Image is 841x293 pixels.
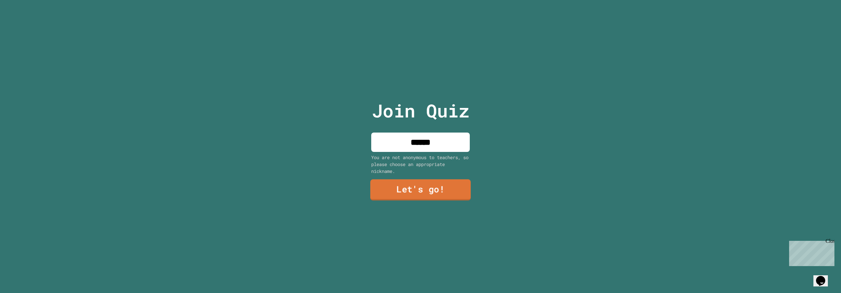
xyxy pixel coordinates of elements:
iframe: chat widget [786,238,834,266]
p: Join Quiz [372,97,469,124]
iframe: chat widget [813,267,834,286]
div: You are not anonymous to teachers, so please choose an appropriate nickname. [371,154,470,175]
a: Let's go! [370,179,471,201]
div: Chat with us now!Close [3,3,45,42]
